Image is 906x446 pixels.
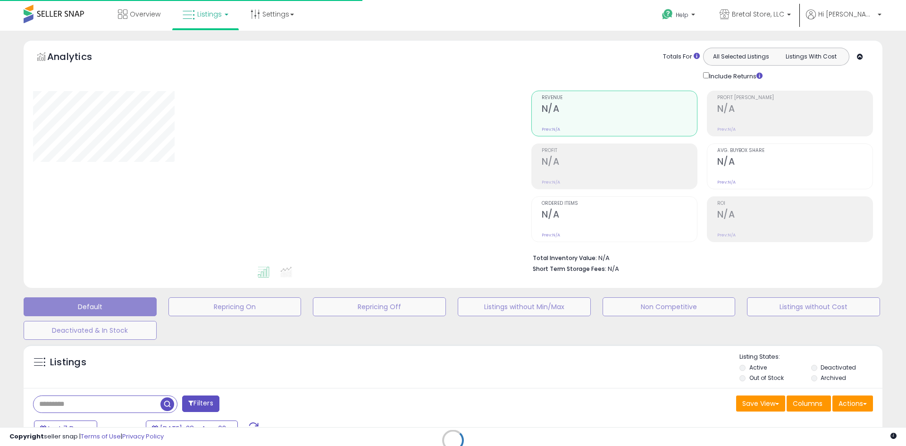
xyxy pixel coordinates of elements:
span: Revenue [542,95,697,101]
button: Repricing On [168,297,302,316]
button: Listings without Cost [747,297,880,316]
small: Prev: N/A [717,126,736,132]
small: Prev: N/A [542,232,560,238]
i: Get Help [662,8,673,20]
b: Total Inventory Value: [533,254,597,262]
li: N/A [533,252,866,263]
span: Help [676,11,688,19]
h2: N/A [542,209,697,222]
button: Non Competitive [603,297,736,316]
div: Include Returns [696,70,774,81]
span: Listings [197,9,222,19]
span: Avg. Buybox Share [717,148,872,153]
span: Hi [PERSON_NAME] [818,9,875,19]
button: Deactivated & In Stock [24,321,157,340]
button: Repricing Off [313,297,446,316]
b: Short Term Storage Fees: [533,265,606,273]
h2: N/A [717,156,872,169]
button: Default [24,297,157,316]
span: N/A [608,264,619,273]
h2: N/A [717,209,872,222]
small: Prev: N/A [542,126,560,132]
h2: N/A [717,103,872,116]
a: Hi [PERSON_NAME] [806,9,881,31]
span: Overview [130,9,160,19]
span: Ordered Items [542,201,697,206]
span: Bretal Store, LLC [732,9,784,19]
a: Help [654,1,705,31]
small: Prev: N/A [717,179,736,185]
button: Listings without Min/Max [458,297,591,316]
button: All Selected Listings [706,50,776,63]
small: Prev: N/A [717,232,736,238]
span: ROI [717,201,872,206]
small: Prev: N/A [542,179,560,185]
span: Profit [PERSON_NAME] [717,95,872,101]
h2: N/A [542,103,697,116]
h2: N/A [542,156,697,169]
span: Profit [542,148,697,153]
h5: Analytics [47,50,110,66]
div: seller snap | | [9,432,164,441]
button: Listings With Cost [776,50,846,63]
strong: Copyright [9,432,44,441]
div: Totals For [663,52,700,61]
